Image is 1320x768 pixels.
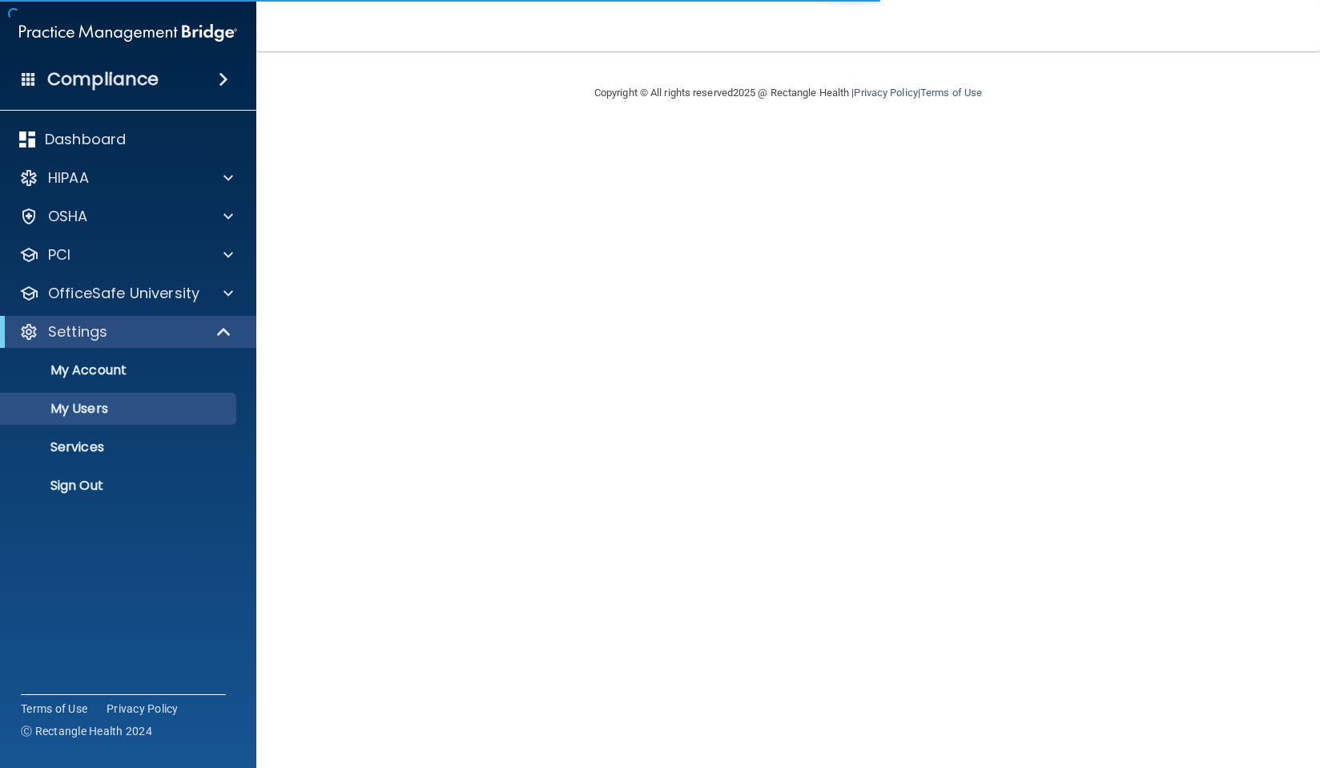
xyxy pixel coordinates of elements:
p: Dashboard [45,130,126,149]
p: PCI [48,245,70,265]
a: Terms of Use [920,87,982,99]
a: Terms of Use [21,701,87,717]
a: Privacy Policy [107,701,179,717]
img: dashboard.aa5b2476.svg [19,131,35,148]
span: Ⓒ Rectangle Health 2024 [21,723,152,739]
p: Settings [48,322,107,342]
p: OfficeSafe University [48,284,199,303]
p: Services [10,439,229,455]
h4: Compliance [47,68,159,91]
p: OSHA [48,207,88,226]
a: HIPAA [19,168,233,188]
a: OSHA [19,207,233,226]
a: Privacy Policy [854,87,917,99]
a: OfficeSafe University [19,284,233,303]
p: My Account [10,362,229,378]
a: Settings [19,322,232,342]
a: PCI [19,245,233,265]
p: HIPAA [48,168,89,188]
a: Dashboard [19,130,233,149]
img: PMB logo [19,17,237,49]
div: Copyright © All rights reserved 2025 @ Rectangle Health | | [496,67,1081,119]
p: My Users [10,401,229,417]
p: Sign Out [10,478,229,494]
